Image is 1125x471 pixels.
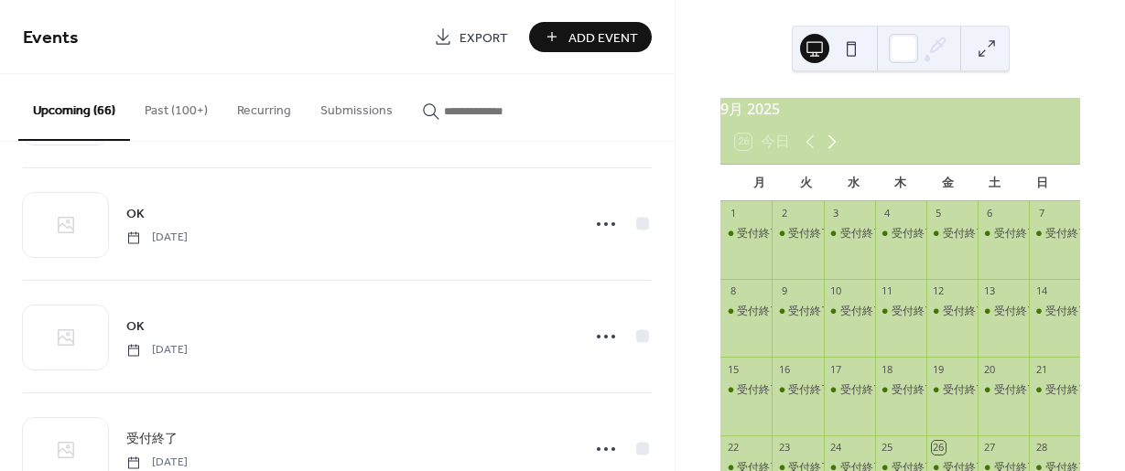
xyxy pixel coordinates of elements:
div: 受付終了 [978,382,1029,398]
div: 28 [1034,441,1048,455]
span: Add Event [568,28,638,48]
div: 受付終了 [892,304,936,319]
div: 水 [829,165,877,201]
div: 受付終了 [1045,304,1089,319]
div: 受付終了 [720,304,772,319]
div: 16 [777,362,791,376]
div: 月 [735,165,783,201]
div: 受付終了 [926,382,978,398]
div: 受付終了 [824,226,875,241]
div: 7 [1034,207,1048,220]
div: 受付終了 [943,382,987,398]
div: 受付終了 [1029,382,1080,398]
div: 24 [829,441,843,455]
div: 受付終了 [840,304,884,319]
div: 受付終了 [772,382,823,398]
div: 26 [932,441,946,455]
div: 22 [726,441,740,455]
div: 11 [881,284,894,298]
div: 27 [983,441,997,455]
div: 受付終了 [1029,304,1080,319]
span: 受付終了 [126,430,178,449]
div: 9月 2025 [720,98,1080,120]
div: 3 [829,207,843,220]
span: [DATE] [126,230,188,246]
div: 受付終了 [737,382,781,398]
div: 10 [829,284,843,298]
div: 受付終了 [737,226,781,241]
div: 受付終了 [943,304,987,319]
div: 受付終了 [994,382,1038,398]
div: 金 [924,165,971,201]
div: 受付終了 [892,226,936,241]
div: 受付終了 [737,304,781,319]
div: 23 [777,441,791,455]
div: 受付終了 [720,382,772,398]
span: OK [126,205,145,224]
div: 20 [983,362,997,376]
span: [DATE] [126,342,188,359]
div: 受付終了 [892,382,936,398]
button: Recurring [222,74,306,139]
div: 受付終了 [788,382,832,398]
div: 受付終了 [840,382,884,398]
div: 受付終了 [788,226,832,241]
div: 受付終了 [943,226,987,241]
div: 21 [1034,362,1048,376]
button: Upcoming (66) [18,74,130,141]
div: 9 [777,284,791,298]
div: 受付終了 [926,226,978,241]
span: OK [126,317,145,337]
div: 受付終了 [1029,226,1080,241]
div: 受付終了 [875,226,926,241]
div: 12 [932,284,946,298]
button: Add Event [529,22,652,52]
div: 受付終了 [994,304,1038,319]
div: 17 [829,362,843,376]
span: Export [460,28,508,48]
div: 受付終了 [978,226,1029,241]
div: 受付終了 [1045,226,1089,241]
div: 受付終了 [875,382,926,398]
div: 2 [777,207,791,220]
span: Events [23,20,79,56]
div: 15 [726,362,740,376]
div: 受付終了 [875,304,926,319]
div: 受付終了 [788,304,832,319]
div: 木 [877,165,925,201]
div: 5 [932,207,946,220]
a: OK [126,203,145,224]
div: 4 [881,207,894,220]
button: Past (100+) [130,74,222,139]
div: 受付終了 [720,226,772,241]
div: 受付終了 [824,304,875,319]
a: Export [420,22,522,52]
div: 1 [726,207,740,220]
div: 受付終了 [926,304,978,319]
div: 受付終了 [772,304,823,319]
div: 土 [971,165,1019,201]
div: 日 [1018,165,1066,201]
button: Submissions [306,74,407,139]
span: [DATE] [126,455,188,471]
div: 受付終了 [772,226,823,241]
div: 18 [881,362,894,376]
div: 受付終了 [840,226,884,241]
div: 25 [881,441,894,455]
div: 受付終了 [824,382,875,398]
a: 受付終了 [126,428,178,449]
div: 8 [726,284,740,298]
div: 14 [1034,284,1048,298]
a: OK [126,316,145,337]
div: 火 [783,165,830,201]
div: 受付終了 [978,304,1029,319]
div: 受付終了 [994,226,1038,241]
div: 13 [983,284,997,298]
div: 6 [983,207,997,220]
div: 19 [932,362,946,376]
div: 受付終了 [1045,382,1089,398]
